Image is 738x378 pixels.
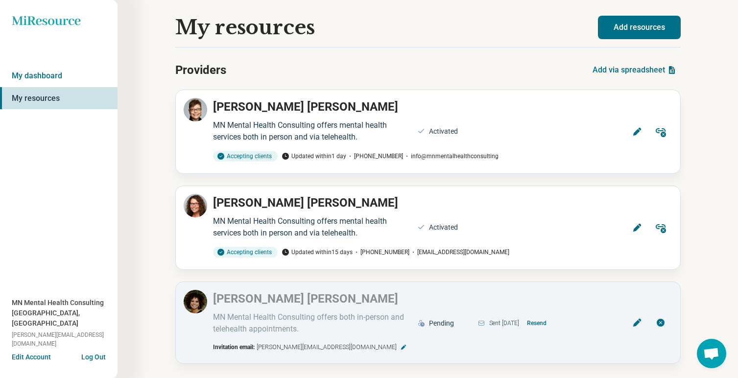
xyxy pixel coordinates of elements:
[429,318,454,329] div: Pending
[213,194,398,212] p: [PERSON_NAME] [PERSON_NAME]
[81,352,106,360] button: Log Out
[282,248,353,257] span: Updated within 15 days
[213,290,398,307] p: [PERSON_NAME] [PERSON_NAME]
[213,151,278,162] div: Accepting clients
[213,98,398,116] p: [PERSON_NAME] [PERSON_NAME]
[257,343,397,352] span: [PERSON_NAME][EMAIL_ADDRESS][DOMAIN_NAME]
[353,248,409,257] span: [PHONE_NUMBER]
[175,16,315,39] h1: My resources
[346,152,403,161] span: [PHONE_NUMBER]
[282,152,346,161] span: Updated within 1 day
[429,126,458,137] div: Activated
[409,248,509,257] span: [EMAIL_ADDRESS][DOMAIN_NAME]
[213,343,255,352] span: Invitation email:
[403,152,499,161] span: info@mnmentalhealthconsulting
[213,119,411,143] div: MN Mental Health Consulting offers mental health services both in person and via telehealth.
[12,298,118,329] span: MN Mental Health Consulting [GEOGRAPHIC_DATA], [GEOGRAPHIC_DATA]
[598,16,681,39] button: Add resources
[213,215,411,239] div: MN Mental Health Consulting offers mental health services both in person and via telehealth.
[213,311,411,335] div: MN Mental Health Consulting offers both in-person and telehealth appointments.
[523,315,550,331] button: Resend
[12,331,118,348] span: [PERSON_NAME][EMAIL_ADDRESS][DOMAIN_NAME]
[697,339,726,368] div: Open chat
[589,58,681,82] button: Add via spreadsheet
[429,222,458,233] div: Activated
[175,61,226,79] h2: Providers
[477,315,610,331] div: Sent [DATE]
[213,247,278,258] div: Accepting clients
[12,352,51,362] button: Edit Account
